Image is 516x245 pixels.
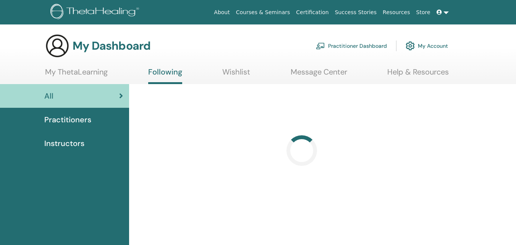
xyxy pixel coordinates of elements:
[45,34,70,58] img: generic-user-icon.jpg
[233,5,293,19] a: Courses & Seminars
[332,5,380,19] a: Success Stories
[211,5,233,19] a: About
[45,67,108,82] a: My ThetaLearning
[44,114,91,125] span: Practitioners
[316,42,325,49] img: chalkboard-teacher.svg
[50,4,142,21] img: logo.png
[387,67,449,82] a: Help & Resources
[291,67,347,82] a: Message Center
[44,138,84,149] span: Instructors
[413,5,434,19] a: Store
[406,37,448,54] a: My Account
[293,5,332,19] a: Certification
[316,37,387,54] a: Practitioner Dashboard
[44,90,53,102] span: All
[73,39,150,53] h3: My Dashboard
[380,5,413,19] a: Resources
[222,67,250,82] a: Wishlist
[148,67,182,84] a: Following
[406,39,415,52] img: cog.svg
